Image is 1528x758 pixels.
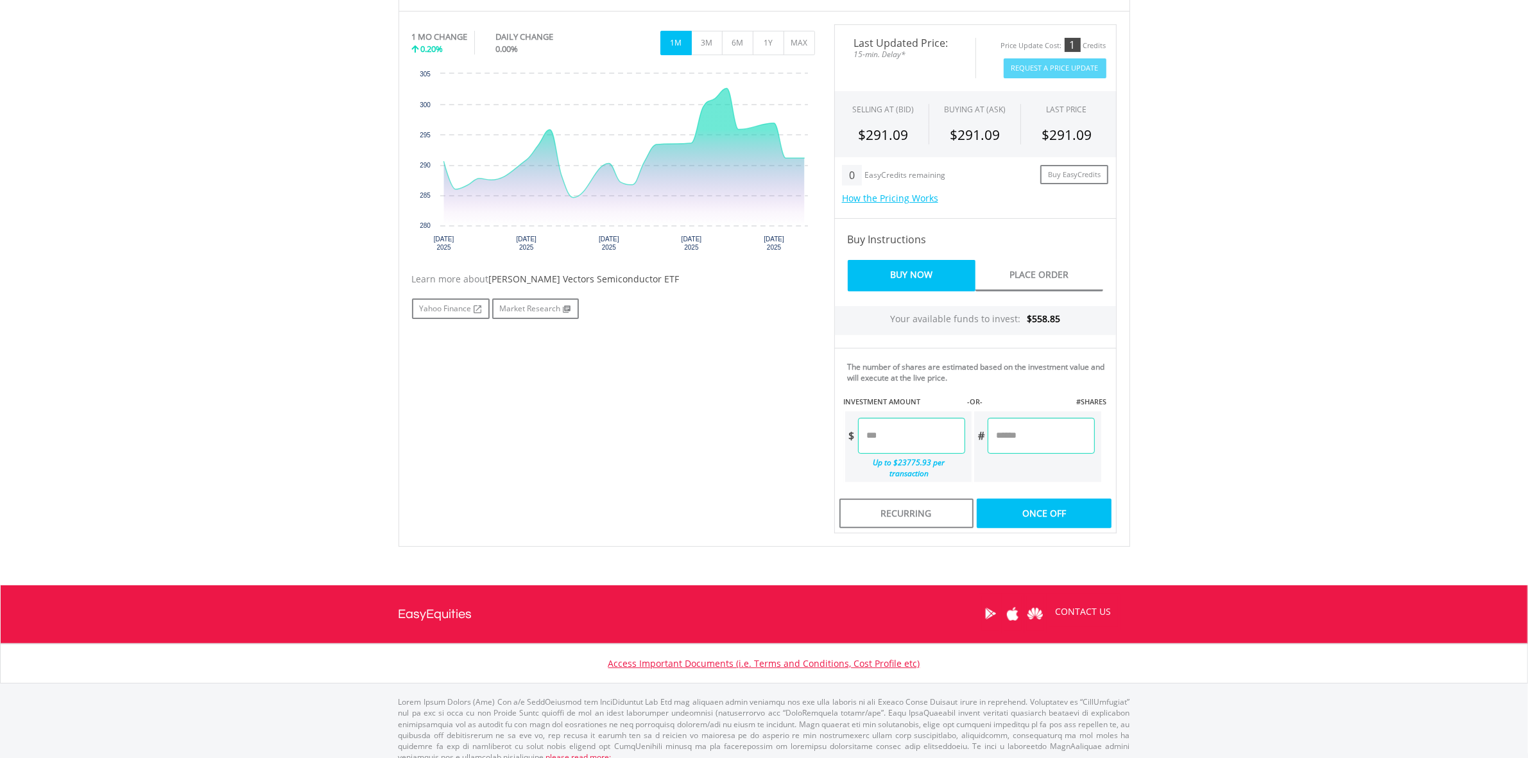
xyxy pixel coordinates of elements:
a: Google Play [979,594,1002,633]
button: MAX [784,31,815,55]
span: $558.85 [1027,313,1060,325]
button: 1Y [753,31,784,55]
button: 6M [722,31,753,55]
div: $ [845,418,858,454]
span: $291.09 [950,126,1000,144]
a: CONTACT US [1047,594,1120,630]
text: 295 [420,132,431,139]
a: Buy Now [848,260,975,291]
button: 3M [691,31,723,55]
div: Your available funds to invest: [835,306,1116,335]
svg: Interactive chart [412,67,814,260]
text: 280 [420,222,431,229]
div: The number of shares are estimated based on the investment value and will execute at the live price. [848,361,1111,383]
a: How the Pricing Works [842,192,938,204]
div: DAILY CHANGE [495,31,596,43]
div: Recurring [839,499,974,528]
span: Last Updated Price: [845,38,966,48]
text: 305 [420,71,431,78]
button: Request A Price Update [1004,58,1106,78]
div: Price Update Cost: [1001,41,1062,51]
text: 290 [420,162,431,169]
text: [DATE] 2025 [433,236,454,251]
span: [PERSON_NAME] Vectors Semiconductor ETF [489,273,680,285]
text: [DATE] 2025 [681,236,701,251]
div: 1 MO CHANGE [412,31,468,43]
a: Access Important Documents (i.e. Terms and Conditions, Cost Profile etc) [608,657,920,669]
div: Chart. Highcharts interactive chart. [412,67,815,260]
a: Apple [1002,594,1024,633]
div: 1 [1065,38,1081,52]
a: Buy EasyCredits [1040,165,1108,185]
a: Place Order [975,260,1103,291]
div: Up to $23775.93 per transaction [845,454,966,482]
div: Once Off [977,499,1111,528]
text: [DATE] 2025 [516,236,537,251]
span: 0.00% [495,43,518,55]
div: Learn more about [412,273,815,286]
label: #SHARES [1076,397,1106,407]
div: LAST PRICE [1047,104,1087,115]
text: 285 [420,192,431,199]
text: [DATE] 2025 [599,236,619,251]
span: 0.20% [421,43,443,55]
div: SELLING AT (BID) [852,104,914,115]
label: -OR- [967,397,983,407]
a: EasyEquities [399,585,472,643]
span: $291.09 [858,126,908,144]
div: Credits [1083,41,1106,51]
a: Yahoo Finance [412,298,490,319]
a: Huawei [1024,594,1047,633]
h4: Buy Instructions [848,232,1103,247]
a: Market Research [492,298,579,319]
text: 300 [420,101,431,108]
div: # [974,418,988,454]
text: [DATE] 2025 [764,236,784,251]
span: 15-min. Delay* [845,48,966,60]
label: INVESTMENT AMOUNT [844,397,921,407]
div: 0 [842,165,862,185]
span: $291.09 [1042,126,1092,144]
div: EasyCredits remaining [864,171,945,182]
button: 1M [660,31,692,55]
span: BUYING AT (ASK) [944,104,1006,115]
